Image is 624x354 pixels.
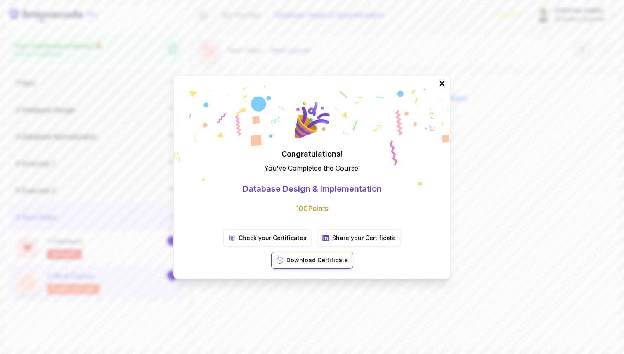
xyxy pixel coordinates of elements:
p: Database Design & Implementation [243,183,382,195]
p: 100 Points [296,204,329,214]
p: Share your Certificate [332,234,396,242]
p: Check your Certificates [239,234,307,242]
a: Share your Certificate [317,229,401,247]
a: Check your Certificates [223,229,312,247]
button: Download Certificate [271,252,353,269]
p: Download Certificate [286,256,348,264]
